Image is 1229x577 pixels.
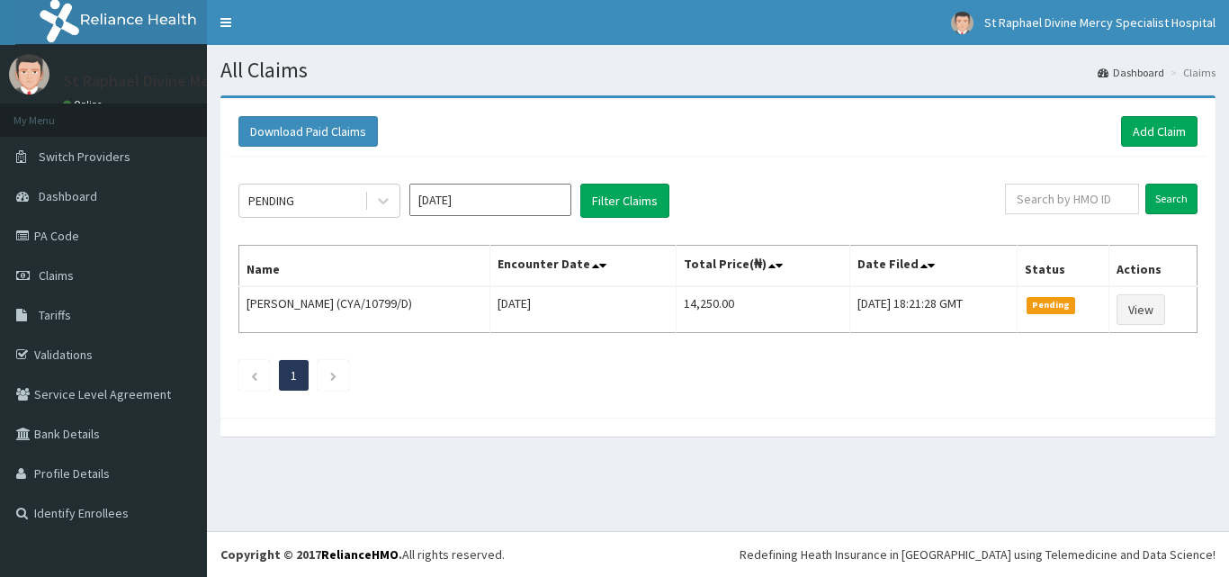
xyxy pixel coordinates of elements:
[1005,184,1139,214] input: Search by HMO ID
[39,188,97,204] span: Dashboard
[9,54,49,95] img: User Image
[1117,294,1165,325] a: View
[1121,116,1198,147] a: Add Claim
[409,184,571,216] input: Select Month and Year
[207,531,1229,577] footer: All rights reserved.
[239,286,490,333] td: [PERSON_NAME] (CYA/10799/D)
[580,184,669,218] button: Filter Claims
[1108,246,1197,287] th: Actions
[1098,65,1164,80] a: Dashboard
[239,246,490,287] th: Name
[489,286,677,333] td: [DATE]
[220,59,1216,82] h1: All Claims
[1145,184,1198,214] input: Search
[291,367,297,383] a: Page 1 is your current page
[951,12,973,34] img: User Image
[984,14,1216,31] span: St Raphael Divine Mercy Specialist Hospital
[321,546,399,563] a: RelianceHMO
[63,98,106,111] a: Online
[329,367,337,383] a: Next page
[39,149,130,165] span: Switch Providers
[1017,246,1108,287] th: Status
[740,545,1216,563] div: Redefining Heath Insurance in [GEOGRAPHIC_DATA] using Telemedicine and Data Science!
[39,307,71,323] span: Tariffs
[677,286,850,333] td: 14,250.00
[238,116,378,147] button: Download Paid Claims
[1027,297,1076,313] span: Pending
[1166,65,1216,80] li: Claims
[677,246,850,287] th: Total Price(₦)
[250,367,258,383] a: Previous page
[849,246,1017,287] th: Date Filed
[39,267,74,284] span: Claims
[248,192,294,210] div: PENDING
[489,246,677,287] th: Encounter Date
[849,286,1017,333] td: [DATE] 18:21:28 GMT
[220,546,402,563] strong: Copyright © 2017 .
[63,73,367,89] p: St Raphael Divine Mercy Specialist Hospital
